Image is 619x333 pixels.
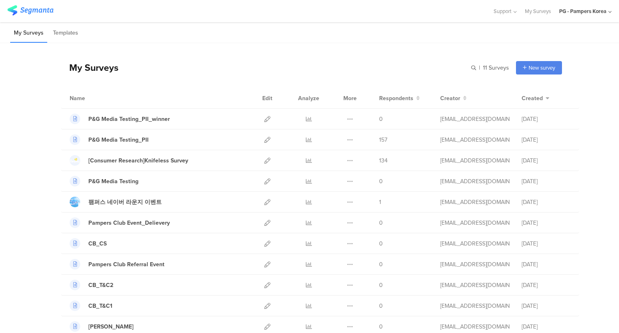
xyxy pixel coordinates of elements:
[88,322,134,331] div: Charlie Banana
[522,94,543,103] span: Created
[379,115,383,123] span: 0
[7,5,53,15] img: segmanta logo
[88,156,188,165] div: [Consumer Research]Knifeless Survey
[379,156,388,165] span: 134
[88,115,170,123] div: P&G Media Testing_PII_winner
[88,281,113,289] div: CB_T&C2
[88,302,112,310] div: CB_T&C1
[440,239,509,248] div: park.m.3@pg.com
[88,177,138,186] div: P&G Media Testing
[70,217,170,228] a: Pampers Club Event_Delievery
[61,61,119,74] div: My Surveys
[88,136,149,144] div: P&G Media Testing_PII
[529,64,555,72] span: New survey
[70,300,112,311] a: CB_T&C1
[70,197,162,207] a: 팸퍼스 네이버 라운지 이벤트
[522,115,571,123] div: [DATE]
[440,115,509,123] div: park.m.3@pg.com
[88,239,107,248] div: CB_CS
[522,260,571,269] div: [DATE]
[478,64,481,72] span: |
[88,219,170,227] div: Pampers Club Event_Delievery
[70,134,149,145] a: P&G Media Testing_PII
[88,260,165,269] div: Pampers Club Referral Event
[379,177,383,186] span: 0
[440,177,509,186] div: park.m.3@pg.com
[379,94,413,103] span: Respondents
[522,219,571,227] div: [DATE]
[379,322,383,331] span: 0
[559,7,606,15] div: PG - Pampers Korea
[440,322,509,331] div: park.m.3@pg.com
[379,239,383,248] span: 0
[88,198,162,206] div: 팸퍼스 네이버 라운지 이벤트
[522,156,571,165] div: [DATE]
[440,94,467,103] button: Creator
[70,259,165,269] a: Pampers Club Referral Event
[440,156,509,165] div: park.m.3@pg.com
[440,198,509,206] div: park.m.3@pg.com
[70,238,107,249] a: CB_CS
[379,281,383,289] span: 0
[522,198,571,206] div: [DATE]
[522,302,571,310] div: [DATE]
[440,136,509,144] div: park.m.3@pg.com
[440,302,509,310] div: park.m.3@pg.com
[70,176,138,186] a: P&G Media Testing
[522,322,571,331] div: [DATE]
[379,136,387,144] span: 157
[440,260,509,269] div: park.m.3@pg.com
[522,239,571,248] div: [DATE]
[522,94,549,103] button: Created
[440,281,509,289] div: park.m.3@pg.com
[522,281,571,289] div: [DATE]
[379,94,420,103] button: Respondents
[379,260,383,269] span: 0
[494,7,511,15] span: Support
[483,64,509,72] span: 11 Surveys
[49,24,82,43] li: Templates
[379,198,381,206] span: 1
[70,114,170,124] a: P&G Media Testing_PII_winner
[379,219,383,227] span: 0
[440,219,509,227] div: park.m.3@pg.com
[70,155,188,166] a: [Consumer Research]Knifeless Survey
[70,94,119,103] div: Name
[341,88,359,108] div: More
[522,136,571,144] div: [DATE]
[70,321,134,332] a: [PERSON_NAME]
[10,24,47,43] li: My Surveys
[379,302,383,310] span: 0
[522,177,571,186] div: [DATE]
[259,88,276,108] div: Edit
[70,280,113,290] a: CB_T&C2
[296,88,321,108] div: Analyze
[440,94,460,103] span: Creator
